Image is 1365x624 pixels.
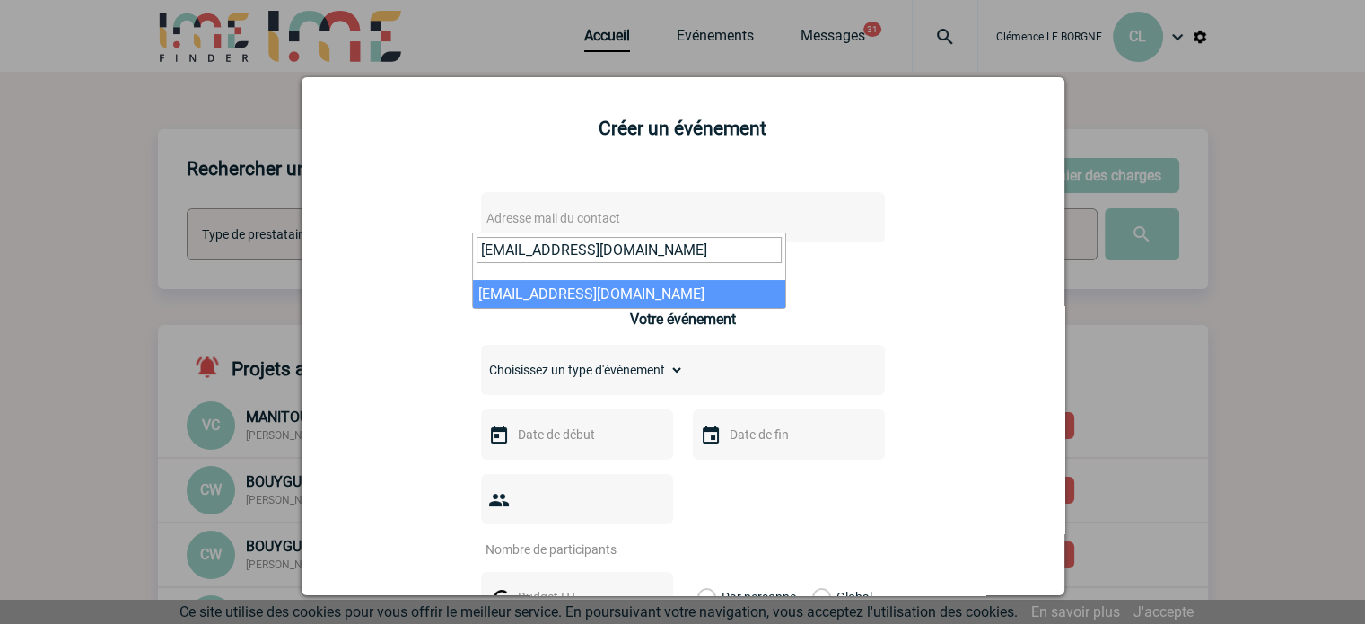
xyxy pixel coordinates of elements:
input: Budget HT [513,585,637,609]
input: Date de début [513,423,637,446]
input: Date de fin [725,423,849,446]
li: [EMAIL_ADDRESS][DOMAIN_NAME] [473,280,785,308]
label: Par personne [697,572,717,622]
h2: Créer un événement [324,118,1042,139]
h3: Votre événement [630,311,736,328]
input: Nombre de participants [481,538,650,561]
span: Adresse mail du contact [486,211,620,225]
label: Global [812,572,824,622]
